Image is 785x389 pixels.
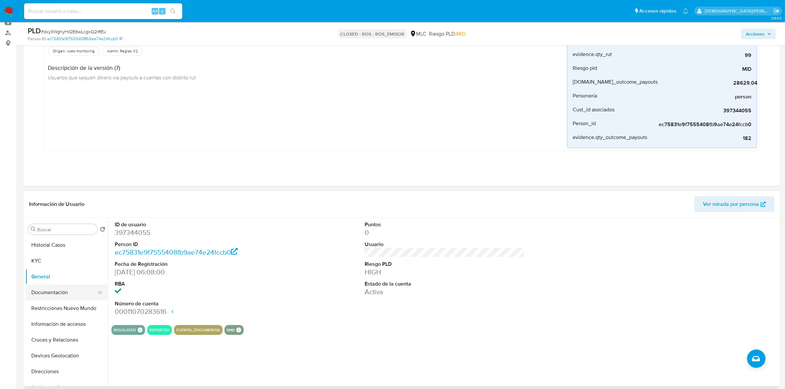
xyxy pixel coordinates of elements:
span: Ver mirada por persona [703,196,759,212]
dt: Estado de la cuenta [365,280,525,288]
button: Información de accesos [25,316,108,332]
span: s [161,8,163,14]
button: Historial Casos [25,237,108,253]
button: Acciones [741,29,776,39]
b: PLD [28,25,41,36]
button: Cruces y Relaciones [25,332,108,348]
dt: Número de cuenta [115,300,275,307]
div: MLC [410,30,427,38]
button: Restricciones Nuevo Mundo [25,300,108,316]
h1: Información de Usuario [29,201,84,208]
button: KYC [25,253,108,269]
a: Notificaciones [683,8,688,14]
input: Buscar [37,227,95,233]
p: cristian.porley@mercadolibre.com [705,8,771,14]
span: Origen: rules-monitoring [52,48,95,54]
button: General [25,269,108,285]
button: Ver mirada por persona [694,196,774,212]
dd: Activa [365,287,525,296]
span: Alt [152,8,158,14]
dt: Riesgo PLD [365,261,525,268]
dd: HIGH [365,267,525,277]
span: Acciones [746,29,765,39]
span: 3.163.0 [771,15,782,21]
dt: RBA [115,280,275,288]
h4: Descripción de la versión (7) [48,64,196,71]
span: MID [457,30,466,38]
input: Buscar usuario o caso... [24,7,182,15]
span: Usuarios que saquen dinero via payouts a cuentas con distinto rut [48,74,196,81]
button: Documentación [25,285,103,300]
dt: ID de usuario [115,221,275,228]
a: ec75831e9f7555408fb9ae74e24fccb0 [47,36,122,42]
button: Devices Geolocation [25,348,108,364]
a: Salir [773,8,780,14]
span: # dxy3WghyHiQE6wLcgxQ2rREu [41,28,106,35]
button: Buscar [31,227,36,232]
b: Person ID [28,36,46,42]
p: CLOSED - ROS - ROS_EMISOR [338,29,407,39]
a: ec75831e9f7555408fb9ae74e24fccb0 [115,247,238,257]
button: search-icon [166,7,180,16]
dt: Puntos [365,221,525,228]
dd: 397344055 [115,228,275,237]
span: Accesos rápidos [639,8,676,14]
button: Volver al orden por defecto [100,227,105,234]
dt: Usuario [365,241,525,248]
button: Direcciones [25,364,108,379]
dt: Person ID [115,241,275,248]
dd: 00011070283616 [115,307,275,316]
dd: 0 [365,228,525,237]
span: Admin. Reglas V2 [106,48,138,54]
dt: Fecha de Registración [115,261,275,268]
span: Riesgo PLD: [429,30,466,38]
dd: [DATE] 06:08:00 [115,267,275,277]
